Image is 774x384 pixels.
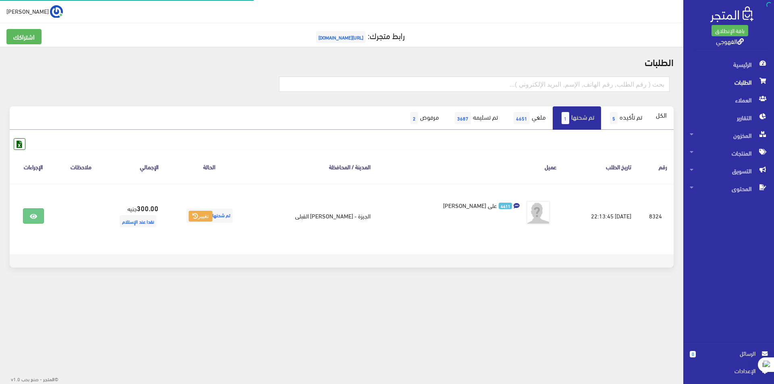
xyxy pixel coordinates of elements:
button: تغيير [189,211,212,222]
a: 0 الرسائل [690,349,768,366]
th: رقم [638,150,674,183]
span: تم شحنها [186,209,233,223]
span: 4411 [499,203,512,210]
a: اشتراكك [6,29,42,44]
span: نقدا عند الإستلام [120,215,156,227]
a: ملغي4651 [505,106,553,130]
span: على [PERSON_NAME] [443,199,497,211]
div: © [3,374,58,384]
a: المنتجات [683,144,774,162]
a: العملاء [683,91,774,109]
span: [PERSON_NAME] [6,6,49,16]
td: 8324 [638,184,674,248]
span: الرسائل [702,349,755,358]
span: 3687 [455,112,471,124]
a: المحتوى [683,180,774,197]
a: اﻹعدادات [690,366,768,379]
a: الكل [649,106,674,123]
span: [URL][DOMAIN_NAME] [316,31,366,43]
span: المحتوى [690,180,768,197]
td: الجيزة - [PERSON_NAME] القبلى [254,184,377,248]
img: avatar.png [526,201,550,225]
strong: 300.00 [137,203,158,213]
span: المخزون [690,127,768,144]
a: الرئيسية [683,56,774,73]
a: رابط متجرك:[URL][DOMAIN_NAME] [314,28,405,43]
a: 4411 على [PERSON_NAME] [390,201,519,210]
img: . [710,6,753,22]
a: تم شحنها1 [553,106,601,130]
span: التسويق [690,162,768,180]
td: جنيه [104,184,165,248]
th: اﻹجمالي [104,150,165,183]
span: المنتجات [690,144,768,162]
th: الإجراءات [10,150,57,183]
strong: المتجر [43,375,54,382]
span: الطلبات [690,73,768,91]
th: عميل [377,150,563,183]
th: تاريخ الطلب [563,150,638,183]
a: المخزون [683,127,774,144]
span: العملاء [690,91,768,109]
span: اﻹعدادات [696,366,755,375]
a: مرفوض2 [402,106,446,130]
td: [DATE] 22:13:45 [563,184,638,248]
span: 4651 [514,112,530,124]
h2: الطلبات [10,56,674,67]
input: بحث ( رقم الطلب, رقم الهاتف, الإسم, البريد اﻹلكتروني )... [279,77,670,92]
span: التقارير [690,109,768,127]
a: ... [PERSON_NAME] [6,5,63,18]
th: ملاحظات [57,150,105,183]
span: 2 [410,112,418,124]
a: باقة الإنطلاق [712,25,748,36]
a: تم تسليمه3687 [446,106,505,130]
span: - صنع بحب v1.0 [11,374,42,383]
span: الرئيسية [690,56,768,73]
img: ... [50,5,63,18]
a: الطلبات [683,73,774,91]
th: المدينة / المحافظة [254,150,377,183]
span: 1 [562,112,569,124]
span: 0 [690,351,696,357]
a: القهوجي [716,35,744,47]
a: تم تأكيده5 [601,106,649,130]
th: الحالة [165,150,254,183]
span: 5 [610,112,618,124]
a: التقارير [683,109,774,127]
